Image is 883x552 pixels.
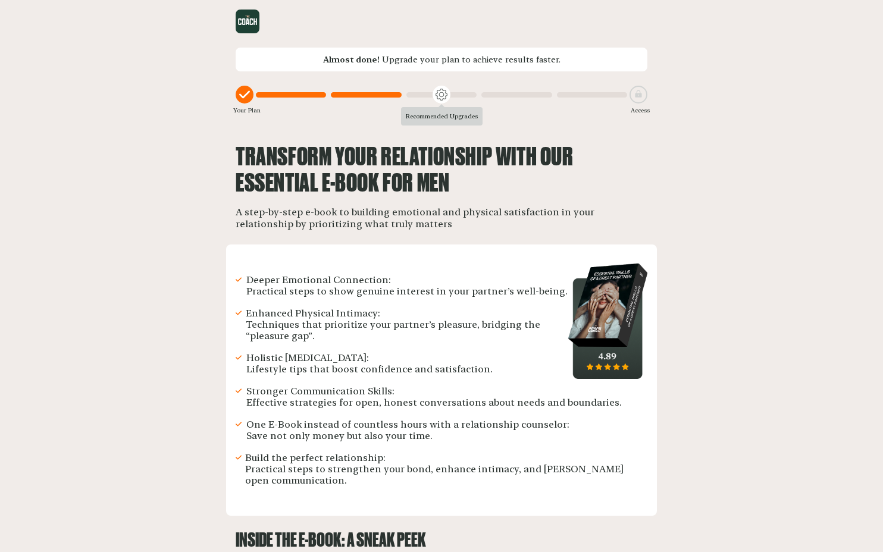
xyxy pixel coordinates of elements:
[246,397,622,408] div: Effective strategies for open, honest conversations about needs and boundaries.
[401,107,483,126] div: Recommended Upgrades
[245,463,647,486] div: Practical steps to strengthen your bond, enhance intimacy, and [PERSON_NAME] open communication.
[236,206,647,230] div: A step-by-step e-book to building emotional and physical satisfaction in your relationship by pri...
[233,106,261,115] div: Your Plan
[323,54,380,64] b: Almost done!
[236,530,647,549] div: INSIDE THE E-BOOK: A SNEAK PEEK
[246,308,568,319] div: Enhanced Physical Intimacy:
[246,363,493,375] div: Lifestyle tips that boost confidence and satisfaction.
[631,106,650,115] div: Access
[568,264,647,379] img: book
[246,274,568,286] div: Deeper Emotional Connection:
[246,419,569,430] div: One E-Book instead of countless hours with a relationship counselor:
[246,319,568,341] div: Techniques that prioritize your partner’s pleasure, bridging the “pleasure gap”.
[246,385,622,397] div: Stronger Communication Skills:
[246,352,493,363] div: Holistic [MEDICAL_DATA]:
[236,143,647,196] div: TRANSFORM YOUR RELATIONSHIP WITH OUR ESSENTIAL E-BOOK FOR MEN
[236,10,259,33] img: logo
[246,430,569,441] div: Save not only money but also your time.
[245,452,647,463] div: Build the perfect relationship:
[246,286,568,297] div: Practical steps to show genuine interest in your partner’s well-being.
[236,48,647,71] div: Upgrade your plan to achieve results faster.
